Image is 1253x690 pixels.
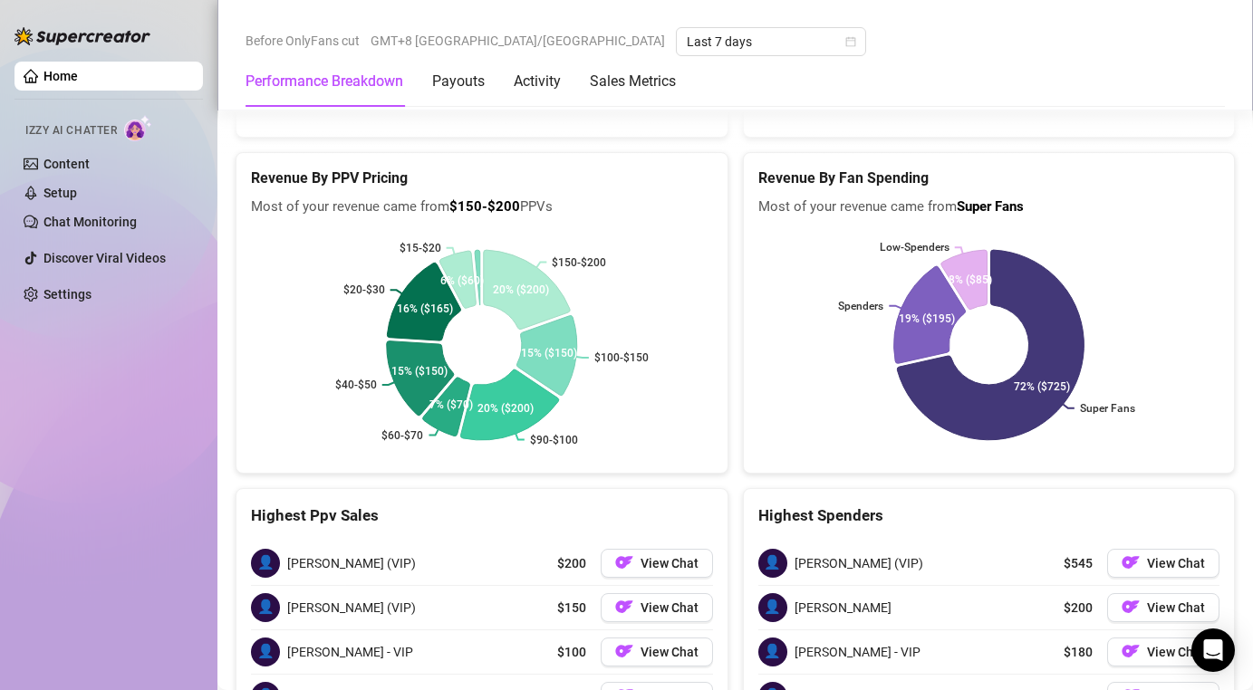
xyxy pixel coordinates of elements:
[1107,593,1219,622] button: OFView Chat
[590,71,676,92] div: Sales Metrics
[615,598,633,616] img: OF
[400,242,441,254] text: $15-$20
[552,255,606,268] text: $150-$200
[43,186,77,200] a: Setup
[530,433,578,446] text: $90-$100
[432,71,485,92] div: Payouts
[1191,628,1235,672] div: Open Intercom Messenger
[251,196,713,218] span: Most of your revenue came from PPVs
[795,598,892,618] span: [PERSON_NAME]
[615,553,633,571] img: OF
[687,28,855,55] span: Last 7 days
[594,351,649,364] text: $100-$150
[1064,598,1093,618] span: $200
[25,122,117,139] span: Izzy AI Chatter
[1122,553,1140,571] img: OF
[641,645,699,659] span: View Chat
[1147,600,1205,615] span: View Chat
[758,593,787,622] span: 👤
[758,637,787,666] span: 👤
[845,36,856,47] span: calendar
[1080,402,1135,415] text: Super Fans
[246,27,360,54] span: Before OnlyFans cut
[641,600,699,615] span: View Chat
[1064,553,1093,573] span: $545
[1107,549,1219,578] button: OFView Chat
[371,27,665,54] span: GMT+8 [GEOGRAPHIC_DATA]/[GEOGRAPHIC_DATA]
[43,157,90,171] a: Content
[601,549,713,578] button: OFView Chat
[251,593,280,622] span: 👤
[758,196,1220,218] span: Most of your revenue came from
[449,198,520,215] b: $150-$200
[758,503,1220,528] div: Highest Spenders
[124,115,152,141] img: AI Chatter
[343,283,385,296] text: $20-$30
[1147,645,1205,659] span: View Chat
[758,168,1220,189] h5: Revenue By Fan Spending
[14,27,150,45] img: logo-BBDzfeDw.svg
[557,598,586,618] span: $150
[514,71,561,92] div: Activity
[1147,556,1205,570] span: View Chat
[43,287,92,302] a: Settings
[601,593,713,622] button: OFView Chat
[557,642,586,662] span: $100
[287,553,416,573] span: [PERSON_NAME] (VIP)
[251,549,280,578] span: 👤
[601,637,713,666] button: OFView Chat
[43,251,166,265] a: Discover Viral Videos
[1122,642,1140,660] img: OF
[758,549,787,578] span: 👤
[641,556,699,570] span: View Chat
[795,642,920,662] span: [PERSON_NAME] - VIP
[251,503,713,528] div: Highest Ppv Sales
[557,553,586,573] span: $200
[287,642,413,662] span: [PERSON_NAME] - VIP
[615,642,633,660] img: OF
[251,168,713,189] h5: Revenue By PPV Pricing
[879,241,949,254] text: Low-Spenders
[1107,637,1219,666] button: OFView Chat
[43,215,137,229] a: Chat Monitoring
[246,71,403,92] div: Performance Breakdown
[1122,598,1140,616] img: OF
[251,637,280,666] span: 👤
[381,428,423,441] text: $60-$70
[838,300,883,312] text: Spenders
[287,598,416,618] span: [PERSON_NAME] (VIP)
[795,553,923,573] span: [PERSON_NAME] (VIP)
[957,198,1024,215] b: Super Fans
[43,69,78,83] a: Home
[335,379,377,391] text: $40-$50
[1064,642,1093,662] span: $180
